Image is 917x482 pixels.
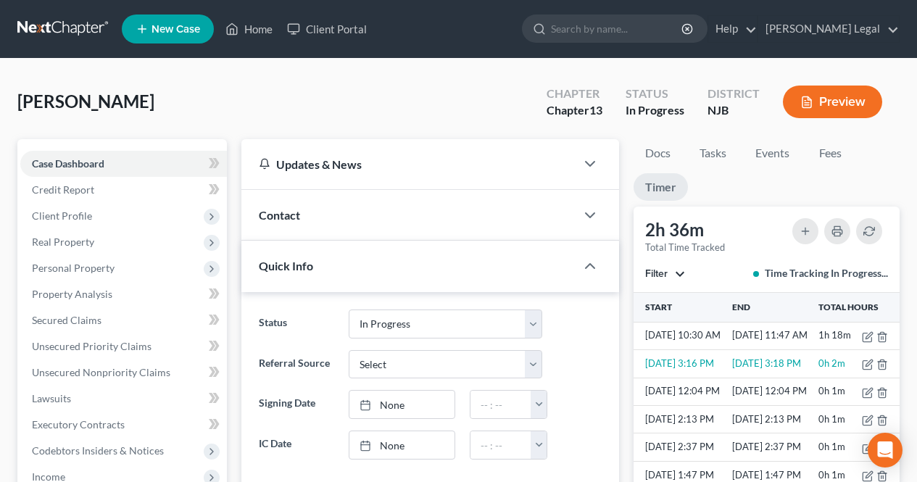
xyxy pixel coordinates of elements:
[218,16,280,42] a: Home
[634,173,688,201] a: Timer
[634,350,729,378] td: [DATE] 3:16 PM
[20,386,227,412] a: Lawsuits
[744,139,801,167] a: Events
[547,102,602,119] div: Chapter
[252,350,341,379] label: Referral Source
[634,139,682,167] a: Docs
[818,329,851,341] span: 1h 18m
[32,209,92,222] span: Client Profile
[32,288,112,300] span: Property Analysis
[634,378,729,405] td: [DATE] 12:04 PM
[20,151,227,177] a: Case Dashboard
[280,16,374,42] a: Client Portal
[818,357,845,369] span: 0h 2m
[807,139,853,167] a: Fees
[729,378,816,405] td: [DATE] 12:04 PM
[32,314,101,326] span: Secured Claims
[259,259,313,273] span: Quick Info
[634,322,729,349] td: [DATE] 10:30 AM
[20,360,227,386] a: Unsecured Nonpriority Claims
[708,16,757,42] a: Help
[645,267,668,280] span: Filter
[551,15,684,42] input: Search by name...
[818,441,845,452] span: 0h 1m
[729,406,816,433] td: [DATE] 2:13 PM
[32,418,125,431] span: Executory Contracts
[259,208,300,222] span: Contact
[729,350,816,378] td: [DATE] 3:18 PM
[20,281,227,307] a: Property Analysis
[758,16,899,42] a: [PERSON_NAME] Legal
[688,139,738,167] a: Tasks
[32,444,164,457] span: Codebtors Insiders & Notices
[818,469,845,481] span: 0h 1m
[729,433,816,461] td: [DATE] 2:37 PM
[20,412,227,438] a: Executory Contracts
[634,293,729,322] th: Start
[818,385,845,396] span: 0h 1m
[32,366,170,378] span: Unsecured Nonpriority Claims
[708,86,760,102] div: District
[708,102,760,119] div: NJB
[349,391,455,418] a: None
[645,241,725,254] div: Total Time Tracked
[753,266,888,281] div: Time Tracking In Progress...
[32,262,115,274] span: Personal Property
[349,431,455,459] a: None
[470,431,531,459] input: -- : --
[645,218,725,241] div: 2h 36m
[252,390,341,419] label: Signing Date
[252,309,341,338] label: Status
[634,406,729,433] td: [DATE] 2:13 PM
[152,24,200,35] span: New Case
[634,433,729,461] td: [DATE] 2:37 PM
[20,333,227,360] a: Unsecured Priority Claims
[470,391,531,418] input: -- : --
[729,293,816,322] th: End
[259,157,558,172] div: Updates & News
[20,177,227,203] a: Credit Report
[729,322,816,349] td: [DATE] 11:47 AM
[32,236,94,248] span: Real Property
[818,413,845,425] span: 0h 1m
[32,157,104,170] span: Case Dashboard
[645,269,685,279] button: Filter
[32,392,71,404] span: Lawsuits
[17,91,154,112] span: [PERSON_NAME]
[547,86,602,102] div: Chapter
[816,293,900,322] th: Total Hours
[32,183,94,196] span: Credit Report
[589,103,602,117] span: 13
[626,86,684,102] div: Status
[783,86,882,118] button: Preview
[252,431,341,460] label: IC Date
[868,433,903,468] div: Open Intercom Messenger
[20,307,227,333] a: Secured Claims
[32,340,152,352] span: Unsecured Priority Claims
[626,102,684,119] div: In Progress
